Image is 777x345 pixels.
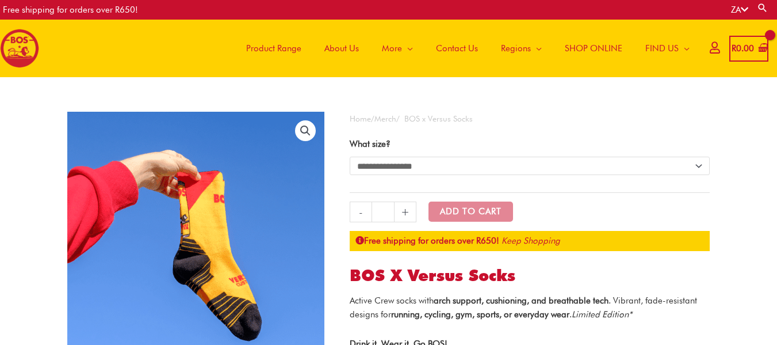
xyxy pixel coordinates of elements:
[372,202,394,222] input: Product quantity
[370,20,424,77] a: More
[729,36,768,62] a: View Shopping Cart, empty
[502,236,560,246] a: Keep Shopping
[246,31,301,66] span: Product Range
[424,20,489,77] a: Contact Us
[391,309,569,320] strong: running, cycling, gym, sports, or everyday wear
[355,236,499,246] strong: Free shipping for orders over R650!
[553,20,634,77] a: SHOP ONLINE
[350,266,710,286] h1: BOS x Versus Socks
[235,20,313,77] a: Product Range
[382,31,402,66] span: More
[565,31,622,66] span: SHOP ONLINE
[350,202,372,222] a: -
[350,139,391,149] label: What size?
[434,295,608,306] strong: arch support, cushioning, and breathable tech
[757,2,768,13] a: Search button
[350,112,710,126] nav: Breadcrumb
[313,20,370,77] a: About Us
[436,31,478,66] span: Contact Us
[489,20,553,77] a: Regions
[374,114,396,123] a: Merch
[295,120,316,141] a: View full-screen image gallery
[732,43,754,54] bdi: 0.00
[324,31,359,66] span: About Us
[501,31,531,66] span: Regions
[350,114,371,123] a: Home
[732,43,736,54] span: R
[226,20,701,77] nav: Site Navigation
[428,202,513,222] button: Add to Cart
[395,202,416,222] a: +
[350,295,697,320] span: Active Crew socks with . Vibrant, fade-resistant designs for .
[731,5,748,15] a: ZA
[572,309,632,320] em: Limited Edition*
[645,31,679,66] span: FIND US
